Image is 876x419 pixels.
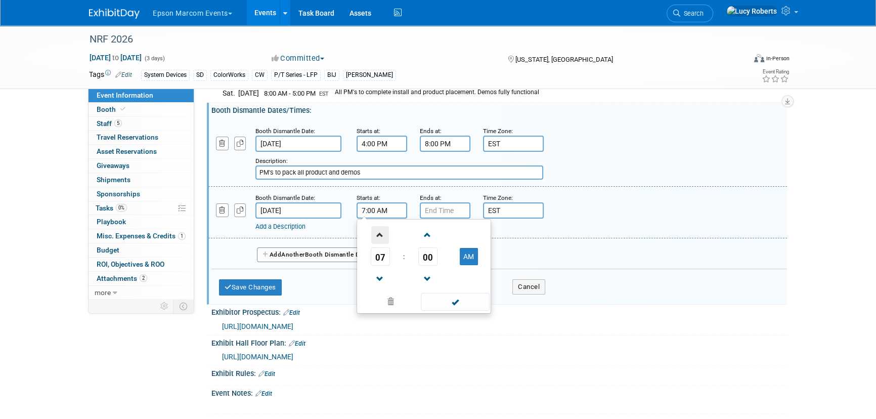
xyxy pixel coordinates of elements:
span: 8:00 AM - 5:00 PM [264,90,316,97]
div: Event Format [685,53,790,68]
a: Search [667,5,713,22]
small: Starts at: [357,194,380,201]
span: Staff [97,119,122,128]
a: more [89,286,194,300]
a: [URL][DOMAIN_NAME] [222,322,293,330]
input: Description [255,165,543,180]
span: Tasks [96,204,127,212]
span: Playbook [97,218,126,226]
a: Add a Description [255,223,305,230]
span: more [95,288,111,297]
span: Sponsorships [97,190,140,198]
a: Travel Reservations [89,131,194,144]
button: Committed [268,53,328,64]
a: Event Information [89,89,194,102]
div: Exhibit Hall Floor Plan: [211,336,787,349]
img: Format-Inperson.png [754,54,764,62]
span: [DATE] [DATE] [89,53,142,62]
span: Another [281,251,305,258]
a: Asset Reservations [89,145,194,158]
a: Decrement Minute [418,266,437,291]
span: EST [319,91,329,97]
small: Booth Dismantle Date: [255,128,315,135]
td: Tags [89,69,132,81]
small: Ends at: [420,128,442,135]
span: Search [680,10,704,17]
input: Start Time [357,136,407,152]
div: P/T Series - LFP [271,70,321,80]
div: [PERSON_NAME] [343,70,396,80]
span: Pick Hour [371,247,390,266]
a: Sponsorships [89,187,194,201]
small: Starts at: [357,128,380,135]
span: to [111,54,120,62]
div: Booth Dismantle Dates/Times: [211,103,787,115]
a: Clear selection [359,295,422,309]
div: Exhibit Rules: [211,366,787,379]
span: Misc. Expenses & Credits [97,232,186,240]
input: End Time [420,202,470,219]
img: Lucy Roberts [726,6,777,17]
a: Playbook [89,215,194,229]
td: : [401,247,407,266]
span: ROI, Objectives & ROO [97,260,164,268]
div: In-Person [766,55,790,62]
span: 2 [140,274,147,282]
input: End Time [420,136,470,152]
button: Cancel [512,279,545,295]
a: Edit [289,340,305,347]
input: Date [255,202,341,219]
a: Staff5 [89,117,194,131]
a: Booth [89,103,194,116]
a: Misc. Expenses & Credits1 [89,229,194,243]
a: Tasks0% [89,201,194,215]
span: 1 [178,232,186,240]
div: Exhibitor Prospectus: [211,305,787,318]
a: Budget [89,243,194,257]
i: Booth reservation complete [120,106,125,112]
div: NRF 2026 [86,30,730,49]
span: Giveaways [97,161,129,170]
small: Time Zone: [483,194,513,201]
a: ROI, Objectives & ROO [89,258,194,271]
a: Giveaways [89,159,194,173]
span: Shipments [97,176,130,184]
div: ColorWorks [210,70,248,80]
a: Edit [255,390,272,397]
button: AM [460,248,478,265]
div: System Devices [141,70,190,80]
td: Sat. [219,88,238,99]
input: Time Zone [483,202,544,219]
a: Edit [115,71,132,78]
td: [DATE] [238,88,259,99]
a: [URL][DOMAIN_NAME] [222,353,293,361]
button: AddAnotherBooth Dismantle Date [257,247,374,263]
span: Attachments [97,274,147,282]
small: Description: [255,157,288,164]
small: Booth Dismantle Date: [255,194,315,201]
a: Decrement Hour [371,266,390,291]
small: Time Zone: [483,128,513,135]
div: SD [193,70,207,80]
span: Budget [97,246,119,254]
a: Done [420,296,490,310]
span: Booth [97,105,127,113]
a: Shipments [89,173,194,187]
input: Start Time [357,202,407,219]
span: Pick Minute [418,247,437,266]
button: Save Changes [219,279,282,296]
a: Edit [258,370,275,378]
span: Travel Reservations [97,133,158,141]
span: Event Information [97,91,153,99]
div: Event Rating [762,69,789,74]
td: Personalize Event Tab Strip [156,300,173,313]
div: BIJ [324,70,339,80]
a: Increment Hour [371,222,390,247]
span: (3 days) [144,55,165,62]
span: 5 [114,119,122,127]
input: Date [255,136,341,152]
a: Increment Minute [418,222,437,247]
div: Event Notes: [211,386,787,399]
